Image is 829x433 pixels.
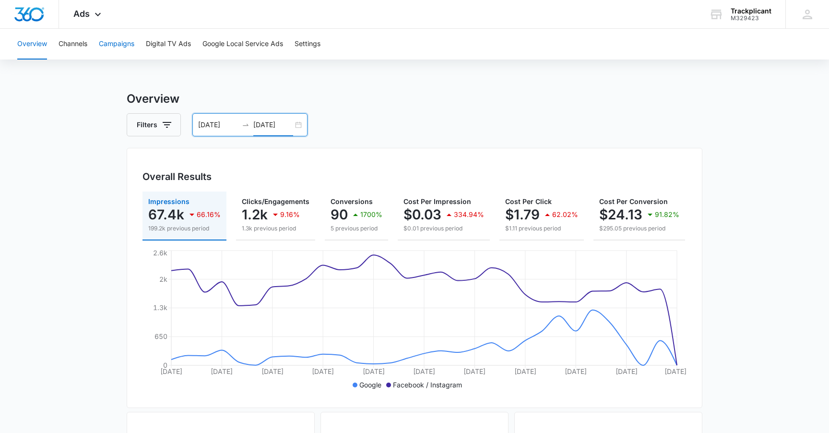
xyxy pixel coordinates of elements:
tspan: [DATE] [413,367,435,375]
tspan: [DATE] [211,367,233,375]
button: Campaigns [99,29,134,60]
span: Impressions [148,197,189,205]
p: 1.2k [242,207,268,222]
p: $1.11 previous period [505,224,578,233]
span: Cost Per Click [505,197,552,205]
tspan: [DATE] [160,367,182,375]
p: 67.4k [148,207,184,222]
p: $0.01 previous period [403,224,484,233]
tspan: 1.3k [153,303,167,312]
p: $295.05 previous period [599,224,679,233]
button: Google Local Service Ads [202,29,283,60]
tspan: [DATE] [463,367,486,375]
p: 1700% [360,211,382,218]
p: 62.02% [552,211,578,218]
p: 66.16% [197,211,221,218]
p: 9.16% [280,211,300,218]
button: Digital TV Ads [146,29,191,60]
p: $24.13 [599,207,642,222]
button: Channels [59,29,87,60]
p: 334.94% [454,211,484,218]
input: Start date [198,120,238,130]
tspan: [DATE] [363,367,385,375]
p: 91.82% [655,211,679,218]
button: Overview [17,29,47,60]
tspan: [DATE] [565,367,587,375]
p: 90 [331,207,348,222]
p: $0.03 [403,207,441,222]
p: 1.3k previous period [242,224,309,233]
span: Conversions [331,197,373,205]
button: Settings [295,29,320,60]
span: Cost Per Conversion [599,197,668,205]
tspan: 650 [154,332,167,340]
tspan: [DATE] [261,367,284,375]
span: Cost Per Impression [403,197,471,205]
tspan: 2k [159,275,167,283]
h3: Overview [127,90,702,108]
p: 5 previous period [331,224,382,233]
p: 199.2k previous period [148,224,221,233]
button: Filters [127,113,181,136]
span: Ads [73,9,90,19]
p: Facebook / Instagram [393,380,462,390]
tspan: [DATE] [616,367,638,375]
input: End date [253,120,293,130]
h3: Overall Results [142,169,212,184]
p: Google [359,380,381,390]
span: Clicks/Engagements [242,197,309,205]
span: to [242,121,249,129]
tspan: [DATE] [664,367,687,375]
div: account id [731,15,771,22]
tspan: 0 [163,361,167,369]
div: account name [731,7,771,15]
tspan: [DATE] [312,367,334,375]
tspan: [DATE] [514,367,536,375]
tspan: 2.6k [153,249,167,257]
span: swap-right [242,121,249,129]
p: $1.79 [505,207,540,222]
